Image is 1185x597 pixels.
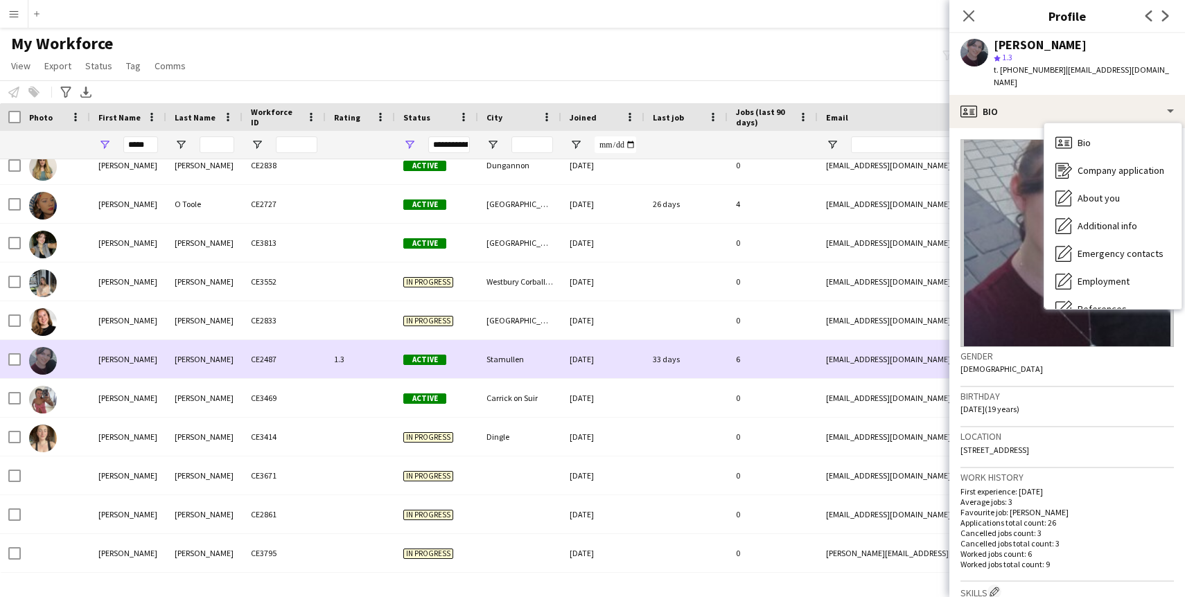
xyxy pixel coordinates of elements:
span: Status [403,112,430,123]
a: Export [39,57,77,75]
div: [PERSON_NAME] [90,224,166,262]
p: Cancelled jobs total count: 3 [960,538,1174,549]
span: In progress [403,316,453,326]
div: CE3414 [243,418,326,456]
span: Workforce ID [251,107,301,127]
span: Joined [570,112,597,123]
div: 0 [728,262,818,301]
span: First Name [98,112,141,123]
h3: Location [960,430,1174,443]
h3: Profile [949,7,1185,25]
button: Open Filter Menu [486,139,499,151]
div: References [1044,295,1182,323]
img: Sarah O’Shea [29,386,57,413]
div: [EMAIL_ADDRESS][DOMAIN_NAME] [818,495,1095,533]
span: About you [1078,192,1120,204]
div: CE3813 [243,224,326,262]
div: CE3552 [243,262,326,301]
div: CE2861 [243,495,326,533]
div: O Toole [166,185,243,223]
div: [PERSON_NAME] [90,340,166,378]
div: [EMAIL_ADDRESS][DOMAIN_NAME] [818,146,1095,184]
a: Comms [149,57,191,75]
div: Company application [1044,157,1182,184]
div: [PERSON_NAME] [90,301,166,339]
span: Active [403,355,446,365]
div: [PERSON_NAME] [90,185,166,223]
div: 0 [728,495,818,533]
div: [PERSON_NAME] [90,146,166,184]
div: [PERSON_NAME] [90,418,166,456]
div: [EMAIL_ADDRESS][DOMAIN_NAME] [818,379,1095,417]
p: Favourite job: [PERSON_NAME] [960,507,1174,517]
div: [PERSON_NAME] [90,534,166,572]
div: [PERSON_NAME] [90,262,166,301]
div: 6 [728,340,818,378]
div: [PERSON_NAME] [994,39,1087,51]
div: 0 [728,224,818,262]
div: 0 [728,456,818,494]
div: Emergency contacts [1044,240,1182,267]
span: | [EMAIL_ADDRESS][DOMAIN_NAME] [994,64,1169,87]
div: Employment [1044,267,1182,295]
input: Email Filter Input [851,136,1087,153]
div: 1.3 [326,340,395,378]
p: Applications total count: 26 [960,517,1174,528]
div: 0 [728,379,818,417]
span: Active [403,238,446,249]
span: Export [44,60,71,72]
div: Carrick on Suir [478,379,561,417]
button: Open Filter Menu [98,139,111,151]
span: Bio [1078,136,1091,149]
input: City Filter Input [511,136,553,153]
div: [EMAIL_ADDRESS][DOMAIN_NAME] [818,418,1095,456]
span: In progress [403,277,453,287]
div: CE3671 [243,456,326,494]
div: [DATE] [561,301,644,339]
span: t. [PHONE_NUMBER] [994,64,1066,75]
span: In progress [403,432,453,443]
span: Photo [29,112,53,123]
img: Sarah O Toole [29,192,57,220]
div: CE2833 [243,301,326,339]
div: Dingle [478,418,561,456]
a: View [6,57,36,75]
div: [EMAIL_ADDRESS][DOMAIN_NAME] [818,262,1095,301]
img: Sarah O’Flaherty [29,231,57,258]
img: Sarah O’Leary [29,308,57,336]
div: CE3795 [243,534,326,572]
span: Tag [126,60,141,72]
p: Cancelled jobs count: 3 [960,528,1174,538]
input: Joined Filter Input [595,136,636,153]
div: [PERSON_NAME] [90,495,166,533]
div: [PERSON_NAME] [166,418,243,456]
div: [DATE] [561,456,644,494]
h3: Gender [960,350,1174,362]
button: Open Filter Menu [826,139,839,151]
img: Crew avatar or photo [960,139,1174,347]
span: [DEMOGRAPHIC_DATA] [960,364,1043,374]
div: [PERSON_NAME] [166,534,243,572]
div: [GEOGRAPHIC_DATA] 12 [478,301,561,339]
h3: Work history [960,471,1174,483]
button: Open Filter Menu [570,139,582,151]
div: [DATE] [561,418,644,456]
div: [DATE] [561,534,644,572]
div: Additional info [1044,212,1182,240]
span: Employment [1078,275,1130,287]
img: Sarah O [29,347,57,375]
button: Open Filter Menu [251,139,263,151]
div: [PERSON_NAME] [166,262,243,301]
div: [PERSON_NAME] [90,456,166,494]
p: First experience: [DATE] [960,486,1174,497]
span: 1.3 [1002,52,1012,62]
div: [PERSON_NAME] [166,224,243,262]
span: View [11,60,30,72]
div: [DATE] [561,340,644,378]
div: [DATE] [561,495,644,533]
div: About you [1044,184,1182,212]
div: Stamullen [478,340,561,378]
div: [PERSON_NAME] [166,379,243,417]
a: Tag [121,57,146,75]
div: Dungannon [478,146,561,184]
